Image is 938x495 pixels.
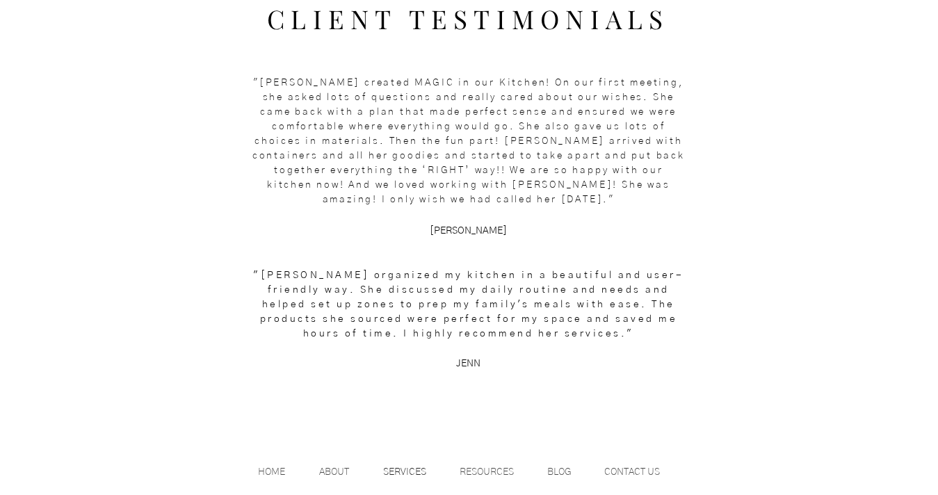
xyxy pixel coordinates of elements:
[377,462,434,482] p: SERVICES
[598,462,687,482] a: CONTACT US
[252,462,687,482] nav: Site
[377,462,453,482] a: SERVICES
[541,462,598,482] a: BLOG
[541,462,579,482] p: BLOG
[267,1,670,35] span: CLIENT TESTIMONIALS
[598,462,668,482] p: CONTACT US
[430,226,508,236] span: [PERSON_NAME]
[252,462,293,482] p: HOME
[453,462,521,482] p: RESOURCES
[254,270,684,339] span: "[PERSON_NAME] organized my kitchen in a beautiful and user-friendly way. She discussed my daily ...
[252,462,313,482] a: HOME
[252,78,685,204] span: "[PERSON_NAME] created MAGIC in our Kitchen! On our first meeting, she asked lots of questions an...
[457,359,481,368] span: JENN
[453,462,541,482] a: RESOURCES
[313,462,377,482] a: ABOUT
[313,462,357,482] p: ABOUT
